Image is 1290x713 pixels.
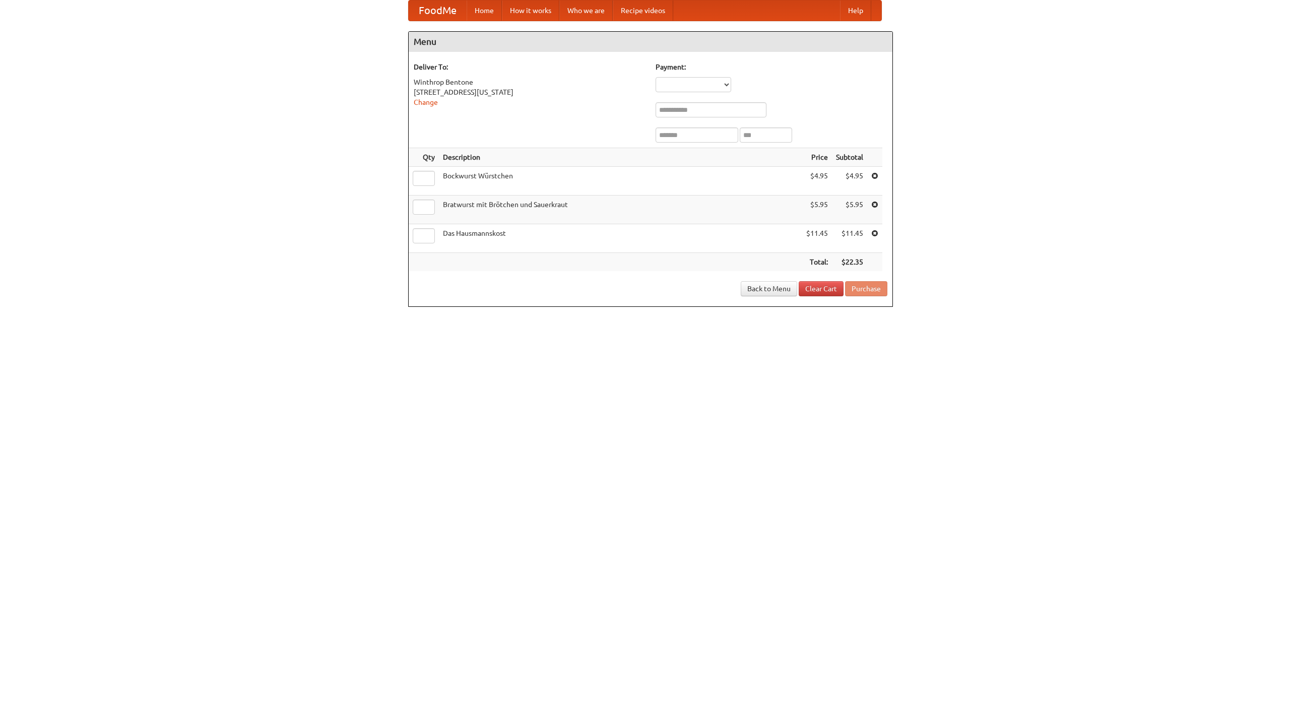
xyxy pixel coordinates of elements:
[559,1,613,21] a: Who we are
[414,62,646,72] h5: Deliver To:
[802,167,832,196] td: $4.95
[467,1,502,21] a: Home
[414,77,646,87] div: Winthrop Bentone
[409,32,892,52] h4: Menu
[845,281,887,296] button: Purchase
[832,167,867,196] td: $4.95
[832,224,867,253] td: $11.45
[439,224,802,253] td: Das Hausmannskost
[439,148,802,167] th: Description
[840,1,871,21] a: Help
[409,148,439,167] th: Qty
[741,281,797,296] a: Back to Menu
[414,98,438,106] a: Change
[613,1,673,21] a: Recipe videos
[439,167,802,196] td: Bockwurst Würstchen
[656,62,887,72] h5: Payment:
[802,196,832,224] td: $5.95
[802,224,832,253] td: $11.45
[832,196,867,224] td: $5.95
[799,281,844,296] a: Clear Cart
[802,253,832,272] th: Total:
[802,148,832,167] th: Price
[832,148,867,167] th: Subtotal
[502,1,559,21] a: How it works
[414,87,646,97] div: [STREET_ADDRESS][US_STATE]
[439,196,802,224] td: Bratwurst mit Brötchen und Sauerkraut
[832,253,867,272] th: $22.35
[409,1,467,21] a: FoodMe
